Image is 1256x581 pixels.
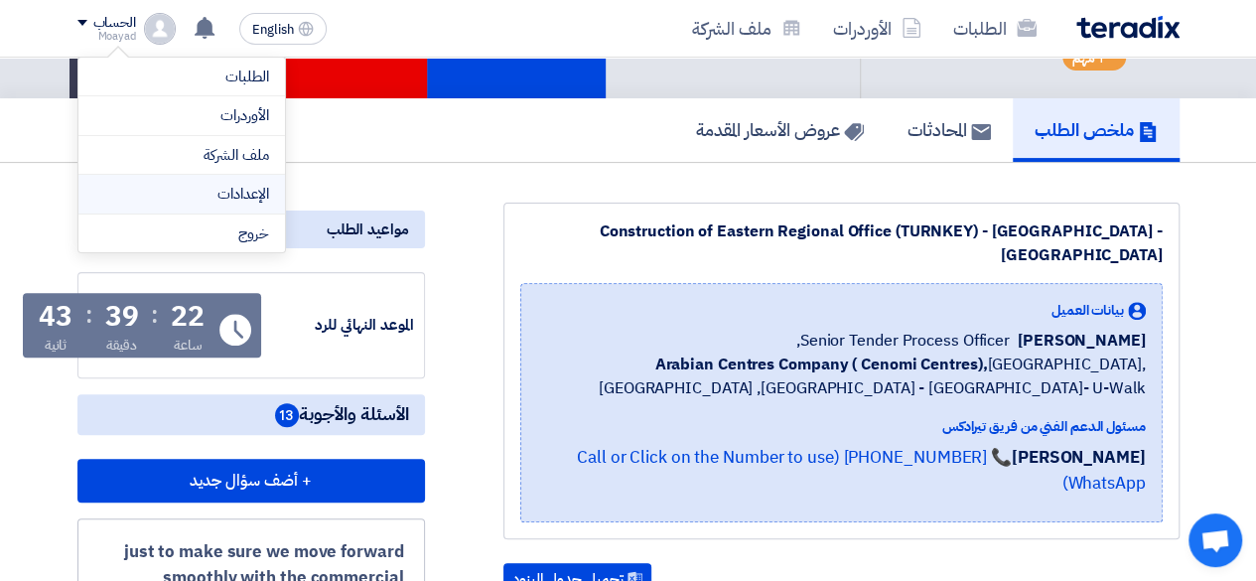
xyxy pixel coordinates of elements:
a: عروض الأسعار المقدمة [674,98,886,162]
b: Arabian Centres Company ( Cenomi Centres), [654,353,987,376]
span: [PERSON_NAME] [1018,329,1146,353]
div: دقيقة [106,335,137,356]
a: الأوردرات [94,104,269,127]
button: English [239,13,327,45]
span: مهم [1072,49,1095,68]
a: ملف الشركة [94,144,269,167]
span: Senior Tender Process Officer, [796,329,1010,353]
a: Open chat [1188,513,1242,567]
a: 📞 [PHONE_NUMBER] (Call or Click on the Number to use WhatsApp) [577,445,1146,496]
div: : [151,297,158,333]
h5: ملخص الطلب [1035,118,1158,141]
h5: المحادثات [907,118,991,141]
h5: عروض الأسعار المقدمة [696,118,864,141]
strong: [PERSON_NAME] [1012,445,1146,470]
div: مسئول الدعم الفني من فريق تيرادكس [537,416,1146,437]
a: الطلبات [94,66,269,88]
div: Construction of Eastern Regional Office (TURNKEY) - [GEOGRAPHIC_DATA] - [GEOGRAPHIC_DATA] [520,219,1163,267]
div: Moayad [77,31,136,42]
div: : [85,297,92,333]
div: الحساب [93,15,136,32]
a: الإعدادات [94,183,269,206]
div: 39 [105,303,139,331]
div: ثانية [45,335,68,356]
span: [GEOGRAPHIC_DATA], [GEOGRAPHIC_DATA] ,[GEOGRAPHIC_DATA] - [GEOGRAPHIC_DATA]- U-Walk [537,353,1146,400]
a: المحادثات [886,98,1013,162]
button: + أضف سؤال جديد [77,459,425,503]
span: 13 [275,403,299,427]
a: ملف الشركة [676,5,817,52]
span: English [252,23,294,37]
a: الطلبات [937,5,1052,52]
li: خروج [78,215,285,253]
div: الموعد النهائي للرد [265,314,414,337]
div: 43 [39,303,72,331]
div: 22 [171,303,205,331]
img: profile_test.png [144,13,176,45]
span: بيانات العميل [1051,300,1124,321]
div: ساعة [174,335,203,356]
img: Teradix logo [1076,16,1180,39]
span: الأسئلة والأجوبة [275,402,409,427]
a: ملخص الطلب [1013,98,1180,162]
a: الأوردرات [817,5,937,52]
